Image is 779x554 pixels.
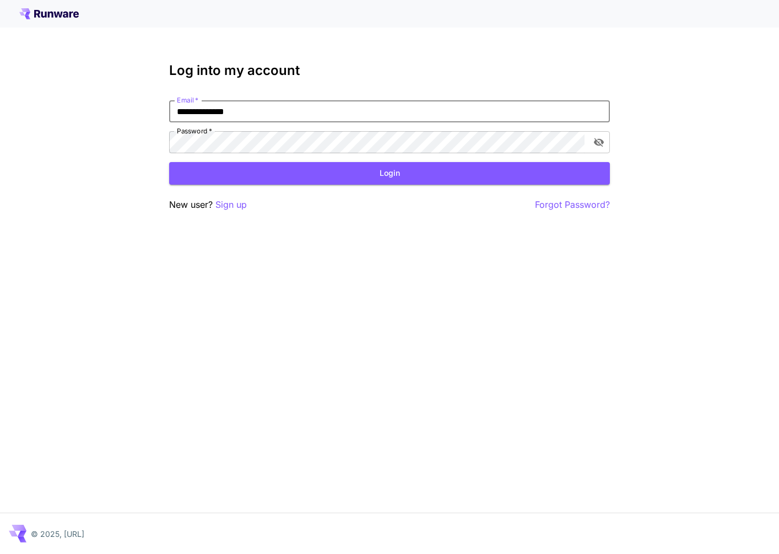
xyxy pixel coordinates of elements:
button: toggle password visibility [589,132,609,152]
button: Forgot Password? [535,198,610,212]
button: Login [169,162,610,185]
h3: Log into my account [169,63,610,78]
button: Sign up [215,198,247,212]
p: New user? [169,198,247,212]
label: Email [177,95,198,105]
label: Password [177,126,212,136]
p: © 2025, [URL] [31,528,84,540]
